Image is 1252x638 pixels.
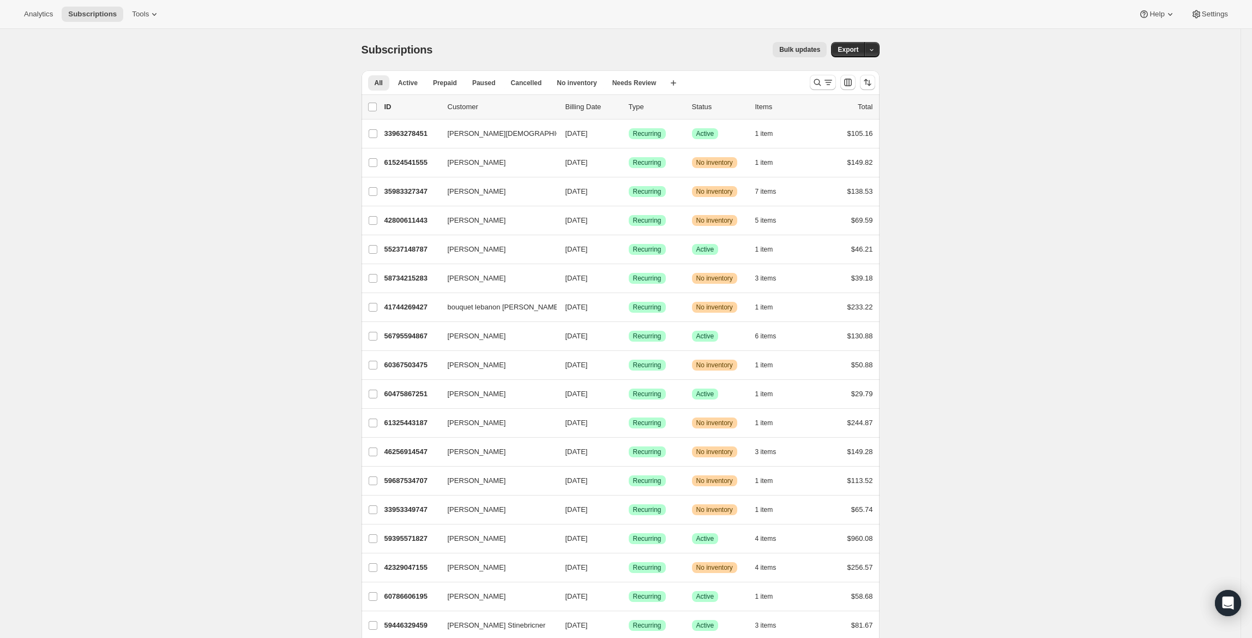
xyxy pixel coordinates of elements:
[448,446,506,457] span: [PERSON_NAME]
[755,502,785,517] button: 1 item
[755,534,777,543] span: 4 items
[633,129,661,138] span: Recurring
[384,331,439,342] p: 56795594867
[847,534,873,542] span: $960.08
[696,448,733,456] span: No inventory
[384,242,873,257] div: 55237148787[PERSON_NAME][DATE]SuccessRecurringSuccessActive1 item$46.21
[755,361,773,369] span: 1 item
[1132,7,1182,22] button: Help
[384,389,439,400] p: 60475867251
[755,448,777,456] span: 3 items
[384,473,873,488] div: 59687534707[PERSON_NAME][DATE]SuccessRecurringWarningNo inventory1 item$113.52
[448,186,506,197] span: [PERSON_NAME]
[851,216,873,224] span: $69.59
[755,618,788,633] button: 3 items
[384,360,439,371] p: 60367503475
[696,505,733,514] span: No inventory
[755,126,785,141] button: 1 item
[384,386,873,402] div: 60475867251[PERSON_NAME][DATE]SuccessRecurringSuccessActive1 item$29.79
[851,390,873,398] span: $29.79
[755,129,773,138] span: 1 item
[633,158,661,167] span: Recurring
[633,476,661,485] span: Recurring
[17,7,59,22] button: Analytics
[441,241,550,258] button: [PERSON_NAME]
[448,620,546,631] span: [PERSON_NAME] Stinebricner
[441,212,550,229] button: [PERSON_NAME]
[847,448,873,456] span: $149.28
[565,274,588,282] span: [DATE]
[384,357,873,373] div: 60367503475[PERSON_NAME][DATE]SuccessRecurringWarningNo inventory1 item$50.88
[755,505,773,514] span: 1 item
[441,414,550,432] button: [PERSON_NAME]
[696,361,733,369] span: No inventory
[1215,590,1241,616] div: Open Intercom Messenger
[441,501,550,518] button: [PERSON_NAME]
[448,331,506,342] span: [PERSON_NAME]
[565,534,588,542] span: [DATE]
[633,390,661,398] span: Recurring
[384,186,439,197] p: 35983327347
[565,245,588,253] span: [DATE]
[441,154,550,171] button: [PERSON_NAME]
[696,419,733,427] span: No inventory
[755,271,788,286] button: 3 items
[696,390,714,398] span: Active
[384,560,873,575] div: 42329047155[PERSON_NAME][DATE]SuccessRecurringWarningNo inventory4 items$256.57
[384,102,873,112] div: IDCustomerBilling DateTypeStatusItemsTotal
[633,419,661,427] span: Recurring
[755,415,785,431] button: 1 item
[384,533,439,544] p: 59395571827
[384,418,439,428] p: 61325443187
[755,332,777,341] span: 6 items
[755,621,777,630] span: 3 items
[441,588,550,605] button: [PERSON_NAME]
[511,79,542,87] span: Cancelled
[565,129,588,138] span: [DATE]
[565,476,588,485] span: [DATE]
[633,361,661,369] span: Recurring
[696,563,733,572] span: No inventory
[448,360,506,371] span: [PERSON_NAME]
[132,10,149,19] span: Tools
[696,303,733,312] span: No inventory
[633,505,661,514] span: Recurring
[384,215,439,226] p: 42800611443
[565,361,588,369] span: [DATE]
[633,303,661,312] span: Recurring
[755,155,785,170] button: 1 item
[633,245,661,254] span: Recurring
[565,332,588,340] span: [DATE]
[1184,7,1235,22] button: Settings
[384,444,873,460] div: 46256914547[PERSON_NAME][DATE]SuccessRecurringWarningNo inventory3 items$149.28
[384,475,439,486] p: 59687534707
[692,102,747,112] p: Status
[441,617,550,634] button: [PERSON_NAME] Stinebricner
[755,560,788,575] button: 4 items
[755,300,785,315] button: 1 item
[565,158,588,166] span: [DATE]
[840,75,856,90] button: Customize table column order and visibility
[755,476,773,485] span: 1 item
[665,75,682,91] button: Create new view
[696,592,714,601] span: Active
[565,505,588,514] span: [DATE]
[838,45,858,54] span: Export
[384,415,873,431] div: 61325443187[PERSON_NAME][DATE]SuccessRecurringWarningNo inventory1 item$244.87
[755,245,773,254] span: 1 item
[384,157,439,168] p: 61524541555
[755,531,788,546] button: 4 items
[851,592,873,600] span: $58.68
[1149,10,1164,19] span: Help
[633,216,661,225] span: Recurring
[557,79,597,87] span: No inventory
[565,303,588,311] span: [DATE]
[755,563,777,572] span: 4 items
[62,7,123,22] button: Subscriptions
[847,332,873,340] span: $130.88
[68,10,117,19] span: Subscriptions
[755,187,777,196] span: 7 items
[565,187,588,195] span: [DATE]
[441,472,550,490] button: [PERSON_NAME]
[565,419,588,427] span: [DATE]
